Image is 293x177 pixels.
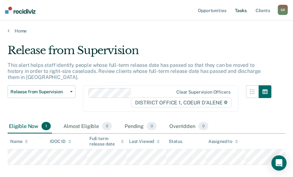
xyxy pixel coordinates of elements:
[8,119,52,133] div: Eligible Now1
[176,89,230,95] div: Clear supervision officers
[208,139,238,144] div: Assigned to
[199,122,208,130] span: 0
[62,119,113,133] div: Almost Eligible0
[8,85,75,98] button: Release from Supervision
[8,62,261,80] p: This alert helps staff identify people whose full-term release date has passed so that they can b...
[89,136,124,147] div: Full-term release date
[5,7,36,14] img: Recidiviz
[50,139,71,144] div: IDOC ID
[10,89,68,95] span: Release from Supervision
[131,97,232,108] span: DISTRICT OFFICE 1, COEUR D'ALENE
[271,155,287,171] div: Open Intercom Messenger
[42,122,51,130] span: 1
[278,5,288,15] div: S R
[123,119,158,133] div: Pending0
[8,44,271,62] div: Release from Supervision
[10,139,28,144] div: Name
[129,139,160,144] div: Last Viewed
[169,139,182,144] div: Status
[8,28,285,34] a: Home
[102,122,112,130] span: 0
[147,122,157,130] span: 0
[278,5,288,15] button: SR
[168,119,210,133] div: Overridden0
